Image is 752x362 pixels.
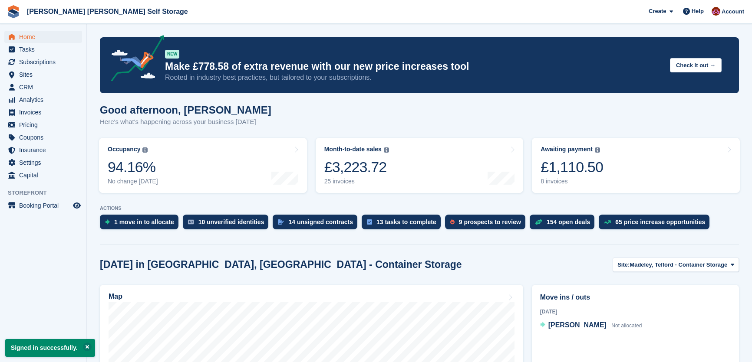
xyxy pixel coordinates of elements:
[19,94,71,106] span: Analytics
[142,147,148,153] img: icon-info-grey-7440780725fd019a000dd9b08b2336e03edf1995a4989e88bcd33f0948082b44.svg
[599,215,714,234] a: 65 price increase opportunities
[19,157,71,169] span: Settings
[8,189,86,197] span: Storefront
[530,215,599,234] a: 154 open deals
[72,200,82,211] a: Preview store
[288,219,353,225] div: 14 unsigned contracts
[4,56,82,68] a: menu
[540,292,731,303] h2: Move ins / outs
[5,339,95,357] p: Signed in successfully.
[4,119,82,131] a: menu
[615,219,705,225] div: 65 price increase opportunities
[100,215,183,234] a: 1 move in to allocate
[183,215,273,234] a: 10 unverified identities
[105,219,110,225] img: move_ins_to_allocate_icon-fdf77a2bb77ea45bf5b3d319d69a93e2d87916cf1d5bf7949dd705db3b84f3ca.svg
[4,157,82,169] a: menu
[445,215,530,234] a: 9 prospects to review
[630,261,727,269] span: Madeley, Telford - Container Storage
[19,43,71,55] span: Tasks
[4,199,82,212] a: menu
[548,321,607,329] span: [PERSON_NAME]
[649,7,666,16] span: Create
[4,144,82,156] a: menu
[19,144,71,156] span: Insurance
[100,205,739,211] p: ACTIONS
[613,258,739,272] button: Site: Madeley, Telford - Container Storage
[712,7,720,16] img: Ben Spickernell
[108,158,158,176] div: 94.16%
[541,178,603,185] div: 8 invoices
[4,94,82,106] a: menu
[273,215,362,234] a: 14 unsigned contracts
[4,31,82,43] a: menu
[324,178,389,185] div: 25 invoices
[450,219,455,225] img: prospect-51fa495bee0391a8d652442698ab0144808aea92771e9ea1ae160a38d050c398.svg
[104,35,165,85] img: price-adjustments-announcement-icon-8257ccfd72463d97f412b2fc003d46551f7dbcb40ab6d574587a9cd5c0d94...
[114,219,174,225] div: 1 move in to allocate
[540,308,731,316] div: [DATE]
[384,147,389,153] img: icon-info-grey-7440780725fd019a000dd9b08b2336e03edf1995a4989e88bcd33f0948082b44.svg
[367,219,372,225] img: task-75834270c22a3079a89374b754ae025e5fb1db73e45f91037f5363f120a921f8.svg
[540,320,642,331] a: [PERSON_NAME] Not allocated
[459,219,521,225] div: 9 prospects to review
[7,5,20,18] img: stora-icon-8386f47178a22dfd0bd8f6a31ec36ba5ce8667c1dd55bd0f319d3a0aa187defe.svg
[19,199,71,212] span: Booking Portal
[99,138,307,193] a: Occupancy 94.16% No change [DATE]
[611,323,642,329] span: Not allocated
[100,104,271,116] h1: Good afternoon, [PERSON_NAME]
[692,7,704,16] span: Help
[108,178,158,185] div: No change [DATE]
[4,81,82,93] a: menu
[100,117,271,127] p: Here's what's happening across your business [DATE]
[362,215,445,234] a: 13 tasks to complete
[23,4,191,19] a: [PERSON_NAME] [PERSON_NAME] Self Storage
[19,106,71,118] span: Invoices
[165,73,663,82] p: Rooted in industry best practices, but tailored to your subscriptions.
[4,68,82,81] a: menu
[541,146,593,153] div: Awaiting payment
[19,119,71,131] span: Pricing
[19,131,71,143] span: Coupons
[547,219,590,225] div: 154 open deals
[109,293,122,300] h2: Map
[535,219,542,225] img: deal-1b604bf984904fb50ccaf53a9ad4b4a5d6e5aea283cecdc64d6e3604feb123c2.svg
[19,68,71,81] span: Sites
[532,138,740,193] a: Awaiting payment £1,110.50 8 invoices
[165,50,179,59] div: NEW
[4,43,82,55] a: menu
[19,81,71,93] span: CRM
[722,7,744,16] span: Account
[4,131,82,143] a: menu
[198,219,264,225] div: 10 unverified identities
[316,138,524,193] a: Month-to-date sales £3,223.72 25 invoices
[188,219,194,225] img: verify_identity-adf6edd0f0f0b5bbfe63781bf79b02c33cf7c696d77639b501bdc392416b5a36.svg
[165,60,663,73] p: Make £778.58 of extra revenue with our new price increases tool
[604,220,611,224] img: price_increase_opportunities-93ffe204e8149a01c8c9dc8f82e8f89637d9d84a8eef4429ea346261dce0b2c0.svg
[4,169,82,181] a: menu
[595,147,600,153] img: icon-info-grey-7440780725fd019a000dd9b08b2336e03edf1995a4989e88bcd33f0948082b44.svg
[100,259,462,271] h2: [DATE] in [GEOGRAPHIC_DATA], [GEOGRAPHIC_DATA] - Container Storage
[670,58,722,72] button: Check it out →
[19,56,71,68] span: Subscriptions
[324,146,382,153] div: Month-to-date sales
[617,261,630,269] span: Site:
[541,158,603,176] div: £1,110.50
[376,219,436,225] div: 13 tasks to complete
[324,158,389,176] div: £3,223.72
[19,31,71,43] span: Home
[108,146,140,153] div: Occupancy
[278,219,284,225] img: contract_signature_icon-13c848040528278c33f63329250d36e43548de30e8caae1d1a13099fd9432cc5.svg
[4,106,82,118] a: menu
[19,169,71,181] span: Capital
